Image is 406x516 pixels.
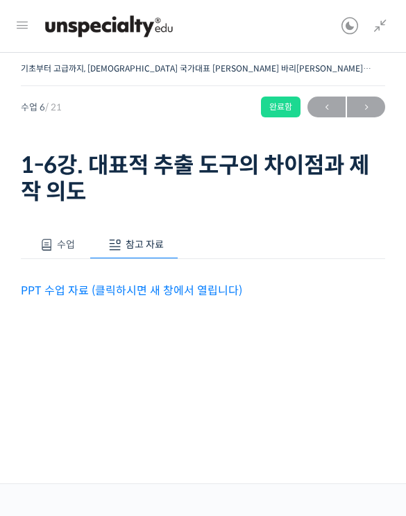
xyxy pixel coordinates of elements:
span: 참고 자료 [126,238,164,251]
span: ← [307,98,346,117]
span: 수업 6 [21,103,62,112]
span: / 21 [45,101,62,113]
span: 수업 [57,238,75,251]
h1: 1-6강. 대표적 추출 도구의 차이점과 제작 의도 [21,152,385,206]
a: ←이전 [307,97,346,117]
a: PPT 수업 자료 (클릭하시면 새 창에서 열립니다) [21,283,242,298]
span: → [347,98,385,117]
div: 완료함 [261,97,301,117]
a: 다음→ [347,97,385,117]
